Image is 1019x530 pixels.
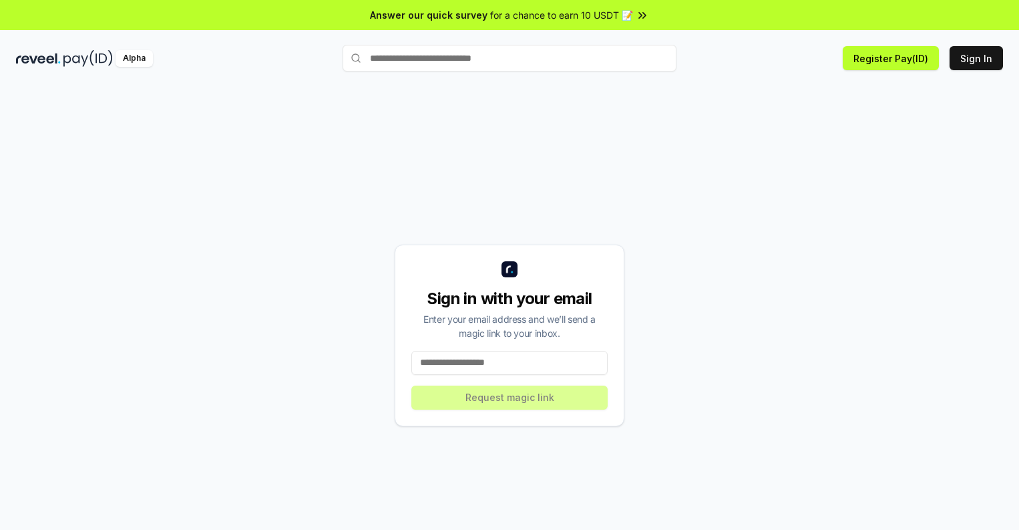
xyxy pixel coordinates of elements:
img: logo_small [501,261,518,277]
button: Register Pay(ID) [843,46,939,70]
img: pay_id [63,50,113,67]
button: Sign In [950,46,1003,70]
div: Alpha [116,50,153,67]
div: Sign in with your email [411,288,608,309]
span: for a chance to earn 10 USDT 📝 [490,8,633,22]
span: Answer our quick survey [370,8,487,22]
div: Enter your email address and we’ll send a magic link to your inbox. [411,312,608,340]
img: reveel_dark [16,50,61,67]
